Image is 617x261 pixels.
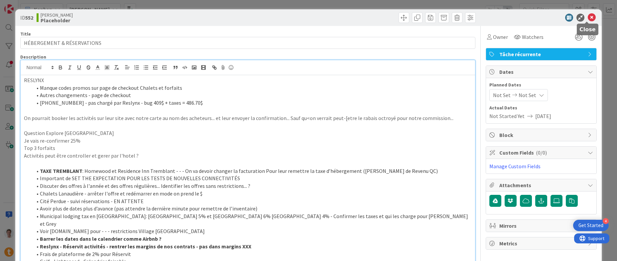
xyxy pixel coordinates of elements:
[536,149,547,156] span: ( 0/0 )
[32,99,471,107] li: [PHONE_NUMBER] - pas chargé par Reslynx - bug 409$ + taxes = 486.70$
[32,175,471,182] li: Important de SET THE EXPECTATION POUR LES TESTS DE NOUVELLES CONNECTIVITÉS
[578,222,603,229] div: Get Started
[40,168,82,174] strong: TAXE TREMBLANT
[32,205,471,212] li: Avoir plus de dates plus d’avance (pas attendre la dernière minute pour remettre de l’inventaire)
[32,212,471,227] li: Municipal lodging tax en [GEOGRAPHIC_DATA]: [GEOGRAPHIC_DATA] 5% et [GEOGRAPHIC_DATA] 6% [GEOGRAP...
[40,235,162,242] strong: Barrer les dates dans le calendrier comme Airbnb ?
[14,1,30,9] span: Support
[499,68,584,76] span: Dates
[499,131,584,139] span: Block
[489,104,593,111] span: Actual Dates
[493,33,508,41] span: Owner
[32,84,471,92] li: Manque codes promos sur page de checkout Chalets et forfaits
[24,129,471,137] p: Question Explore [GEOGRAPHIC_DATA]
[20,37,475,49] input: type card name here...
[573,220,609,231] div: Open Get Started checklist, remaining modules: 4
[32,197,471,205] li: Cité Perdue - suivi réservations - EN ATTENTE
[489,163,541,170] a: Manage Custom Fields
[519,91,536,99] span: Not Set
[32,91,471,99] li: Autres changements - page de checkout
[25,14,33,21] b: 552
[499,222,584,230] span: Mirrors
[499,239,584,247] span: Metrics
[499,181,584,189] span: Attachments
[499,50,584,58] span: Tâche récurrente
[535,112,551,120] span: [DATE]
[24,144,471,152] p: Top 3 forfaits
[493,91,511,99] span: Not Set
[41,12,73,18] span: [PERSON_NAME]
[499,149,584,157] span: Custom Fields
[24,114,471,122] p: On pourrait booker les activités sur leur site avec notre carte au nom des acheteurs... et leur e...
[489,81,593,88] span: Planned Dates
[603,218,609,224] div: 4
[32,190,471,197] li: Chalets Lanaudière - arrêter l'offre et redémarrer en mode on prend le $
[41,18,73,23] b: Placeholder
[32,182,471,190] li: Discuter des offres à l'année et des offres régulières... Identifier les offres sans restrictions...
[489,112,525,120] span: Not Started Yet
[20,54,46,60] span: Description
[40,243,251,250] strong: Reslynx - Réservit activités - rentrer les margins de nos contrats - pas dans margins XXX
[32,250,471,258] li: Frais de plateforme de 2% pour Réservit
[20,31,31,37] label: Title
[32,167,471,175] li: : Homewood et Residence Inn Tremblant - - - On va devoir changer la facturation Pour leur remettr...
[24,152,471,160] p: Activités peut être controller et gerer par l'hotel ?
[522,33,544,41] span: Watchers
[32,227,471,235] li: Voir [DOMAIN_NAME] pour - - - restrictions Village [GEOGRAPHIC_DATA]
[20,14,33,22] span: ID
[24,137,471,145] p: Je vais re-confirmer 25%
[579,26,596,33] h5: Close
[24,76,471,84] p: RESLYNX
